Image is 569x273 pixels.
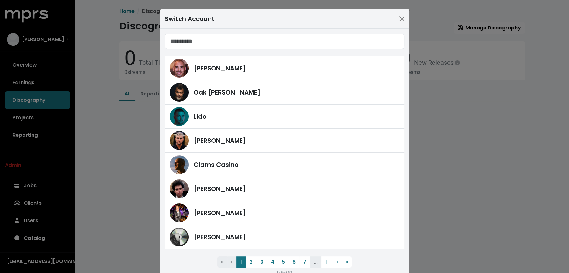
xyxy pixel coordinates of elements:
[165,105,404,129] a: LidoLido
[194,112,206,121] span: Lido
[170,203,189,222] img: Andrew Dawson
[246,256,257,268] button: 2
[165,14,215,23] div: Switch Account
[397,14,407,24] button: Close
[165,225,404,249] a: Ike Beatz[PERSON_NAME]
[299,256,310,268] button: 7
[165,177,404,201] a: James Ford[PERSON_NAME]
[345,258,348,265] span: »
[194,64,246,73] span: [PERSON_NAME]
[289,256,299,268] button: 6
[267,256,278,268] button: 4
[170,131,189,150] img: Fred Gibson
[165,129,404,153] a: Fred Gibson[PERSON_NAME]
[165,56,404,80] a: Harvey Mason Jr[PERSON_NAME]
[321,256,333,268] button: 11
[336,258,338,265] span: ›
[194,160,239,169] span: Clams Casino
[165,80,404,105] a: Oak FelderOak [PERSON_NAME]
[194,208,246,218] span: [PERSON_NAME]
[194,136,246,145] span: [PERSON_NAME]
[194,88,261,97] span: Oak [PERSON_NAME]
[170,179,189,198] img: James Ford
[278,256,289,268] button: 5
[165,201,404,225] a: Andrew Dawson[PERSON_NAME]
[236,256,246,268] button: 1
[165,153,404,177] a: Clams CasinoClams Casino
[257,256,267,268] button: 3
[194,232,246,242] span: [PERSON_NAME]
[194,184,246,193] span: [PERSON_NAME]
[170,83,189,102] img: Oak Felder
[170,59,189,78] img: Harvey Mason Jr
[170,155,189,174] img: Clams Casino
[165,34,404,49] input: Search accounts
[170,228,189,246] img: Ike Beatz
[170,107,189,126] img: Lido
